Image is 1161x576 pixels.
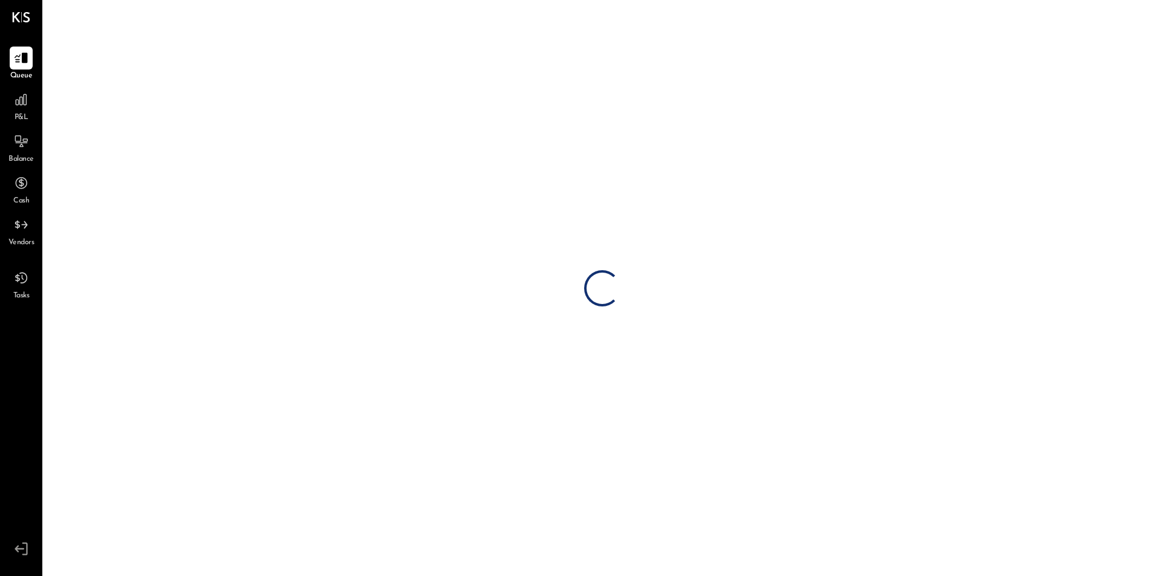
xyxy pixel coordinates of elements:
[1,88,42,123] a: P&L
[1,213,42,248] a: Vendors
[1,47,42,82] a: Queue
[13,291,30,302] span: Tasks
[10,71,33,82] span: Queue
[1,130,42,165] a: Balance
[1,267,42,302] a: Tasks
[8,154,34,165] span: Balance
[8,238,34,248] span: Vendors
[1,172,42,207] a: Cash
[15,112,28,123] span: P&L
[13,196,29,207] span: Cash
